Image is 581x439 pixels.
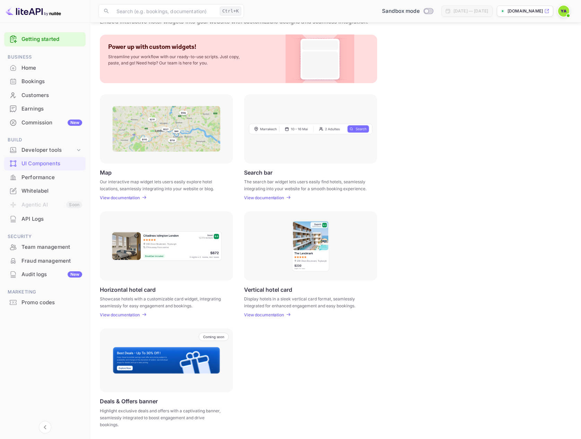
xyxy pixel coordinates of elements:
a: Promo codes [4,296,86,309]
div: Switch to Production mode [379,7,436,15]
span: Marketing [4,288,86,296]
img: Map Frame [112,106,220,152]
img: Custom Widget PNG [292,35,348,83]
p: Streamline your workflow with our ready-to-use scripts. Just copy, paste, and go! Need help? Our ... [108,54,247,66]
div: Fraud management [4,254,86,268]
div: New [68,120,82,126]
div: Promo codes [21,299,82,307]
p: Deals & Offers banner [100,398,158,405]
div: [DATE] — [DATE] [453,8,488,14]
p: Highlight exclusive deals and offers with a captivating banner, seamlessly integrated to boost en... [100,407,224,428]
div: Customers [21,91,82,99]
span: Build [4,136,86,144]
a: Fraud management [4,254,86,267]
img: Banner Frame [112,346,220,374]
a: API Logs [4,212,86,225]
div: Getting started [4,32,86,46]
p: View documentation [100,195,140,200]
a: Audit logsNew [4,268,86,281]
div: Team management [21,243,82,251]
p: The search bar widget lets users easily find hotels, seamlessly integrating into your website for... [244,178,368,191]
a: Customers [4,89,86,102]
a: Home [4,61,86,74]
p: View documentation [244,195,284,200]
p: Showcase hotels with a customizable card widget, integrating seamlessly for easy engagement and b... [100,296,224,308]
div: UI Components [21,160,82,168]
a: Getting started [21,35,82,43]
a: View documentation [100,195,142,200]
span: Security [4,233,86,240]
a: Bookings [4,75,86,88]
a: Whitelabel [4,184,86,197]
img: Search Frame [249,123,372,134]
div: Developer tools [4,144,86,156]
div: Ctrl+K [220,7,241,16]
img: Vertical hotel card Frame [292,220,330,272]
input: Search (e.g. bookings, documentation) [112,4,217,18]
a: View documentation [244,312,286,317]
p: Map [100,169,112,176]
div: UI Components [4,157,86,170]
div: Earnings [21,105,82,113]
div: Audit logsNew [4,268,86,281]
div: Commission [21,119,82,127]
p: Vertical hotel card [244,286,292,293]
p: [DOMAIN_NAME] [508,8,543,14]
p: Our interactive map widget lets users easily explore hotel locations, seamlessly integrating into... [100,178,224,191]
a: Team management [4,240,86,253]
button: Collapse navigation [39,421,51,433]
p: Display hotels in a sleek vertical card format, seamlessly integrated for enhanced engagement and... [244,296,368,308]
img: Horizontal hotel card Frame [111,231,222,261]
p: Search bar [244,169,272,176]
a: View documentation [100,312,142,317]
a: CommissionNew [4,116,86,129]
div: New [68,271,82,278]
div: Whitelabel [4,184,86,198]
div: Fraud management [21,257,82,265]
div: Home [21,64,82,72]
a: Performance [4,171,86,184]
p: Power up with custom widgets! [108,43,196,51]
div: Performance [21,174,82,182]
div: Home [4,61,86,75]
div: Performance [4,171,86,184]
a: View documentation [244,195,286,200]
div: Audit logs [21,271,82,279]
p: View documentation [100,312,140,317]
div: Bookings [21,78,82,86]
a: Earnings [4,102,86,115]
img: Yariv Adin [558,6,569,17]
p: Coming soon [203,335,224,339]
span: Business [4,53,86,61]
div: API Logs [4,212,86,226]
div: Developer tools [21,146,75,154]
p: Horizontal hotel card [100,286,156,293]
p: View documentation [244,312,284,317]
div: Promo codes [4,296,86,309]
img: LiteAPI logo [6,6,61,17]
div: Whitelabel [21,187,82,195]
div: CommissionNew [4,116,86,130]
span: Sandbox mode [382,7,420,15]
div: Earnings [4,102,86,116]
a: UI Components [4,157,86,170]
div: API Logs [21,215,82,223]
